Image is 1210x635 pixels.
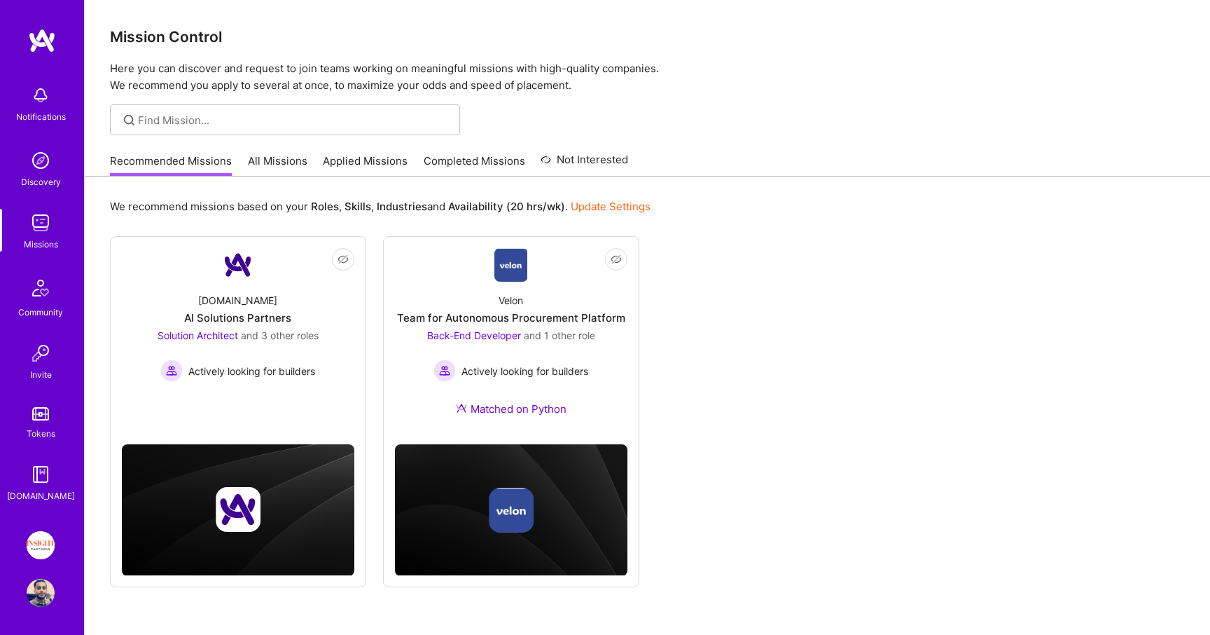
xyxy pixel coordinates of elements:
div: Tokens [27,426,55,441]
span: Actively looking for builders [188,364,315,378]
h3: Mission Control [110,28,1185,46]
a: Company LogoVelonTeam for Autonomous Procurement PlatformBack-End Developer and 1 other roleActiv... [395,248,627,433]
a: Update Settings [571,200,651,213]
img: Company Logo [494,248,527,282]
p: Here you can discover and request to join teams working on meaningful missions with high-quality ... [110,60,1185,94]
div: [DOMAIN_NAME] [7,489,75,503]
span: Back-End Developer [427,329,521,341]
img: bell [27,81,55,109]
a: Completed Missions [424,153,525,177]
img: Company logo [489,488,534,533]
img: discovery [27,146,55,175]
b: Availability (20 hrs/wk) [448,200,565,213]
p: We recommend missions based on your , , and . [110,199,651,214]
img: User Avatar [27,579,55,607]
div: Invite [30,367,52,382]
a: User Avatar [23,579,58,607]
img: logo [28,28,56,53]
img: Ateam Purple Icon [456,402,467,414]
b: Roles [311,200,339,213]
div: Matched on Python [456,402,566,416]
img: Invite [27,339,55,367]
a: Not Interested [541,151,628,177]
a: Recommended Missions [110,153,232,177]
a: Applied Missions [323,153,408,177]
img: Company logo [216,487,260,532]
i: icon EyeClosed [338,254,349,265]
div: Velon [499,293,523,308]
i: icon SearchGrey [121,112,137,128]
span: and 1 other role [524,329,595,341]
div: Team for Autonomous Procurement Platform [397,310,625,325]
span: and 3 other roles [241,329,319,341]
span: Actively looking for builders [461,364,588,378]
img: Actively looking for builders [433,360,456,382]
a: All Missions [248,153,307,177]
div: Community [18,305,63,320]
div: AI Solutions Partners [184,310,291,325]
div: [DOMAIN_NAME] [198,293,277,308]
div: Missions [24,237,58,252]
img: Actively looking for builders [160,360,183,382]
b: Skills [345,200,371,213]
div: Notifications [16,109,66,124]
img: tokens [32,407,49,421]
b: Industries [377,200,427,213]
div: Discovery [21,175,61,189]
a: Company Logo[DOMAIN_NAME]AI Solutions PartnersSolution Architect and 3 other rolesActively lookin... [122,248,354,406]
a: Insight Partners: Data & AI - Sourcing [23,531,58,559]
img: Insight Partners: Data & AI - Sourcing [27,531,55,559]
img: teamwork [27,209,55,237]
span: Solution Architect [158,329,238,341]
input: overall type: UNKNOWN_TYPE server type: NO_SERVER_DATA heuristic type: UNKNOWN_TYPE label: Find M... [138,113,450,128]
img: cover [122,444,354,576]
img: cover [395,444,627,576]
img: Community [24,271,57,305]
i: icon EyeClosed [611,254,622,265]
img: Company Logo [221,248,255,282]
img: guide book [27,460,55,489]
